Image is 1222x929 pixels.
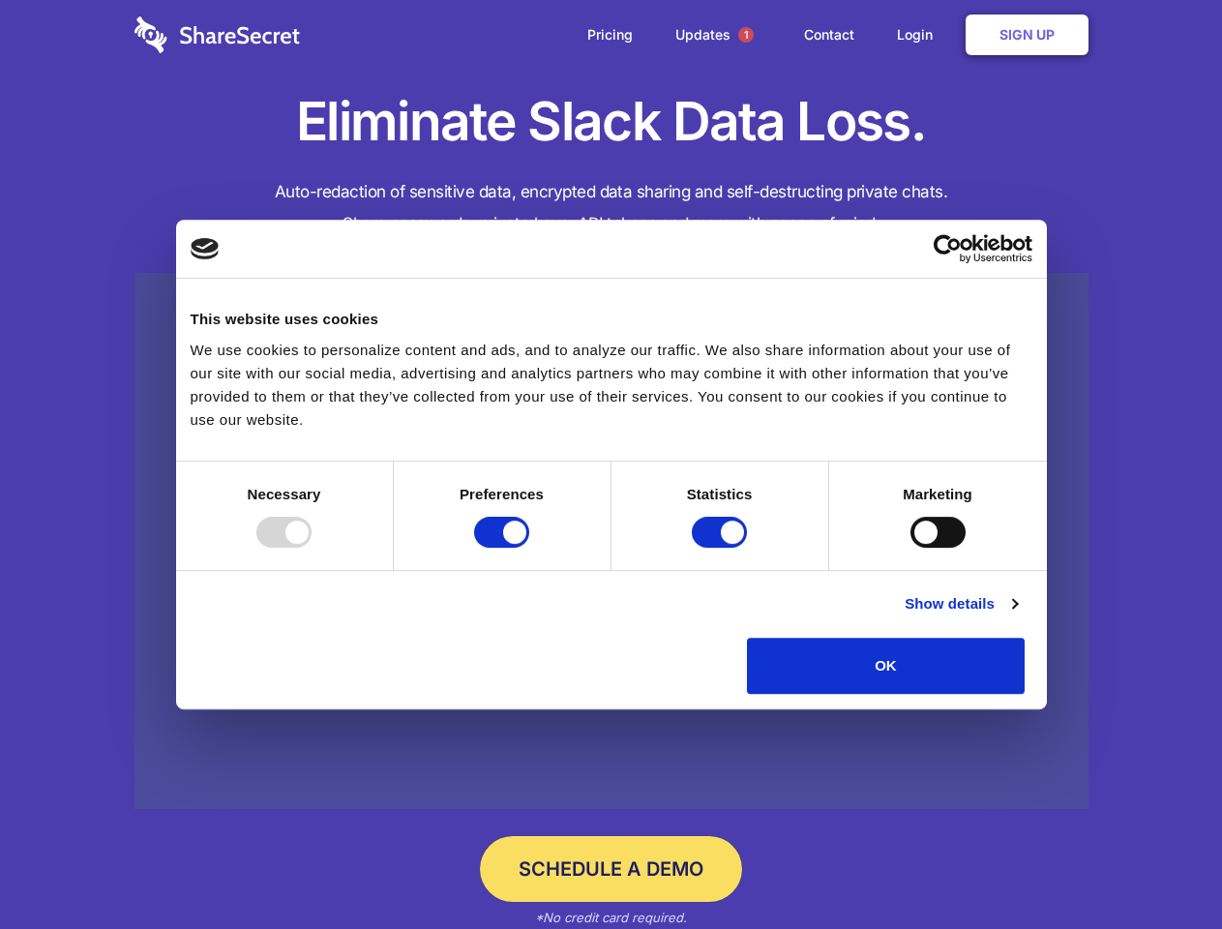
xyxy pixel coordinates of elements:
a: Usercentrics Cookiebot - opens in a new window [863,234,1032,263]
div: We use cookies to personalize content and ads, and to analyze our traffic. We also share informat... [191,339,1032,432]
a: Show details [905,592,1017,615]
strong: Necessary [248,486,321,502]
h4: Auto-redaction of sensitive data, encrypted data sharing and self-destructing private chats. Shar... [134,176,1088,240]
strong: Marketing [903,486,972,502]
span: 1 [738,27,754,43]
em: *No credit card required. [535,910,687,925]
a: Pricing [568,5,652,65]
a: Contact [785,5,874,65]
a: Login [878,5,962,65]
strong: Preferences [460,486,544,502]
button: OK [747,638,1025,694]
a: Wistia video thumbnail [134,273,1088,810]
h1: Eliminate Slack Data Loss. [134,87,1088,157]
img: logo [191,238,220,259]
a: Schedule a Demo [480,836,742,902]
div: This website uses cookies [191,308,1032,331]
a: Sign Up [966,15,1088,55]
strong: Statistics [687,486,753,502]
img: logo-wordmark-white-trans-d4663122ce5f474addd5e946df7df03e33cb6a1c49d2221995e7729f52c070b2.svg [134,16,300,53]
